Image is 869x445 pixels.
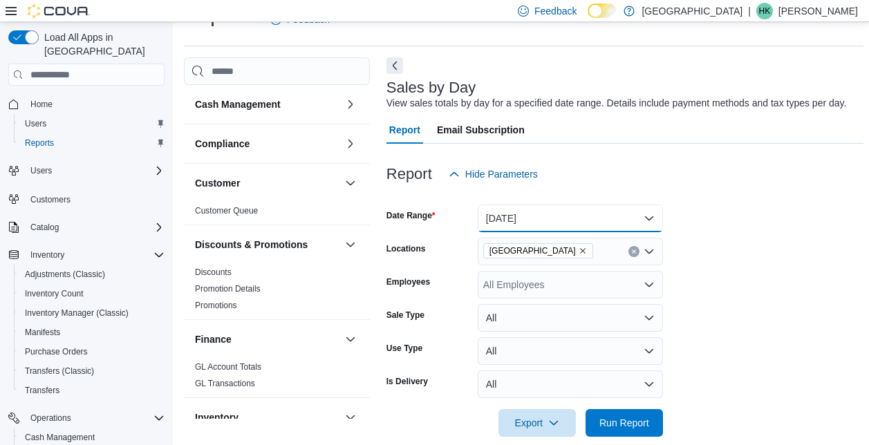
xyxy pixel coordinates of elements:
button: Inventory Count [14,284,170,303]
a: Inventory Manager (Classic) [19,305,134,321]
h3: Customer [195,176,240,190]
span: GL Account Totals [195,361,261,372]
span: Purchase Orders [19,343,165,360]
button: Finance [342,331,359,348]
div: Finance [184,359,370,397]
button: Cash Management [342,96,359,113]
span: Catalog [25,219,165,236]
h3: Finance [195,332,232,346]
span: GL Transactions [195,378,255,389]
button: Operations [25,410,77,426]
button: Inventory [3,245,170,265]
span: Inventory Count [19,285,165,302]
span: [GEOGRAPHIC_DATA] [489,244,576,258]
span: Inventory [25,247,165,263]
button: [DATE] [478,205,663,232]
a: Transfers [19,382,65,399]
span: HK [759,3,771,19]
p: [GEOGRAPHIC_DATA] [642,3,742,19]
button: Discounts & Promotions [195,238,339,252]
span: Operations [25,410,165,426]
a: Manifests [19,324,66,341]
span: Report [389,116,420,144]
span: Manifests [25,327,60,338]
button: Customer [195,176,339,190]
button: Discounts & Promotions [342,236,359,253]
a: Promotion Details [195,284,261,294]
button: Catalog [25,219,64,236]
div: Holly King [756,3,773,19]
a: Adjustments (Classic) [19,266,111,283]
div: Customer [184,202,370,225]
h3: Discounts & Promotions [195,238,308,252]
a: Customers [25,191,76,208]
span: Inventory [30,249,64,261]
span: Operations [30,413,71,424]
button: Hide Parameters [443,160,543,188]
button: Inventory [25,247,70,263]
button: Home [3,94,170,114]
span: Customer Queue [195,205,258,216]
a: GL Transactions [195,379,255,388]
span: Inventory Manager (Classic) [19,305,165,321]
button: Users [25,162,57,179]
label: Is Delivery [386,376,428,387]
a: Reports [19,135,59,151]
label: Use Type [386,343,422,354]
span: Transfers [19,382,165,399]
button: Finance [195,332,339,346]
span: Transfers [25,385,59,396]
span: Users [25,162,165,179]
span: Load All Apps in [GEOGRAPHIC_DATA] [39,30,165,58]
span: Promotion Details [195,283,261,294]
span: Adjustments (Classic) [19,266,165,283]
button: Users [3,161,170,180]
span: Feedback [534,4,577,18]
input: Dark Mode [588,3,617,18]
span: Export [507,409,568,437]
button: Inventory Manager (Classic) [14,303,170,323]
a: Inventory Count [19,285,89,302]
button: Catalog [3,218,170,237]
span: Catskill Mountain High [483,243,593,258]
span: Users [19,115,165,132]
span: Users [30,165,52,176]
button: Transfers [14,381,170,400]
p: [PERSON_NAME] [778,3,858,19]
img: Cova [28,4,90,18]
h3: Cash Management [195,97,281,111]
button: Cash Management [195,97,339,111]
span: Email Subscription [437,116,525,144]
a: Discounts [195,267,232,277]
span: Inventory Manager (Classic) [25,307,129,319]
span: Cash Management [25,432,95,443]
button: Run Report [586,409,663,437]
span: Inventory Count [25,288,84,299]
span: Home [25,95,165,113]
button: All [478,337,663,365]
div: Discounts & Promotions [184,264,370,319]
a: Users [19,115,52,132]
span: Dark Mode [588,18,588,19]
div: View sales totals by day for a specified date range. Details include payment methods and tax type... [386,96,847,111]
button: Inventory [195,410,339,424]
label: Employees [386,276,430,287]
button: Reports [14,133,170,153]
button: All [478,304,663,332]
label: Date Range [386,210,436,221]
a: Transfers (Classic) [19,363,100,379]
h3: Report [386,166,432,182]
span: Reports [19,135,165,151]
button: Compliance [195,137,339,151]
button: Export [498,409,576,437]
span: Adjustments (Classic) [25,269,105,280]
span: Purchase Orders [25,346,88,357]
button: Inventory [342,409,359,426]
button: All [478,370,663,398]
label: Locations [386,243,426,254]
p: | [748,3,751,19]
span: Discounts [195,267,232,278]
span: Reports [25,138,54,149]
h3: Inventory [195,410,239,424]
span: Transfers (Classic) [19,363,165,379]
